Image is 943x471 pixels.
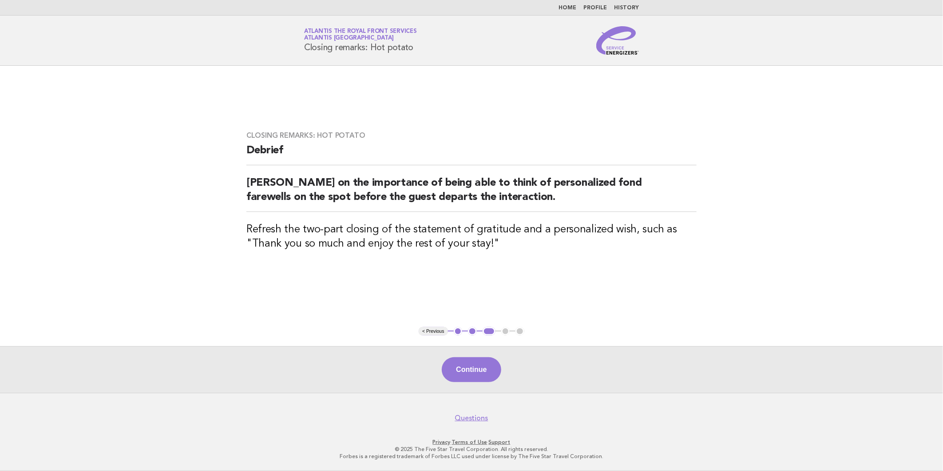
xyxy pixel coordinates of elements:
[246,176,697,212] h2: [PERSON_NAME] on the importance of being able to think of personalized fond farewells on the spot...
[583,5,607,11] a: Profile
[614,5,639,11] a: History
[304,36,394,41] span: Atlantis [GEOGRAPHIC_DATA]
[483,327,495,336] button: 3
[433,439,451,445] a: Privacy
[200,453,743,460] p: Forbes is a registered trademark of Forbes LLC used under license by The Five Star Travel Corpora...
[596,26,639,55] img: Service Energizers
[442,357,501,382] button: Continue
[559,5,576,11] a: Home
[200,446,743,453] p: © 2025 The Five Star Travel Corporation. All rights reserved.
[304,29,417,52] h1: Closing remarks: Hot potato
[452,439,487,445] a: Terms of Use
[246,144,697,165] h2: Debrief
[419,327,448,336] button: < Previous
[200,439,743,446] p: · ·
[304,28,417,41] a: Atlantis The Royal Front ServicesAtlantis [GEOGRAPHIC_DATA]
[455,414,488,423] a: Questions
[468,327,477,336] button: 2
[246,223,697,251] h3: Refresh the two-part closing of the statement of gratitude and a personalized wish, such as "Than...
[454,327,463,336] button: 1
[246,131,697,140] h3: Closing remarks: Hot potato
[489,439,511,445] a: Support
